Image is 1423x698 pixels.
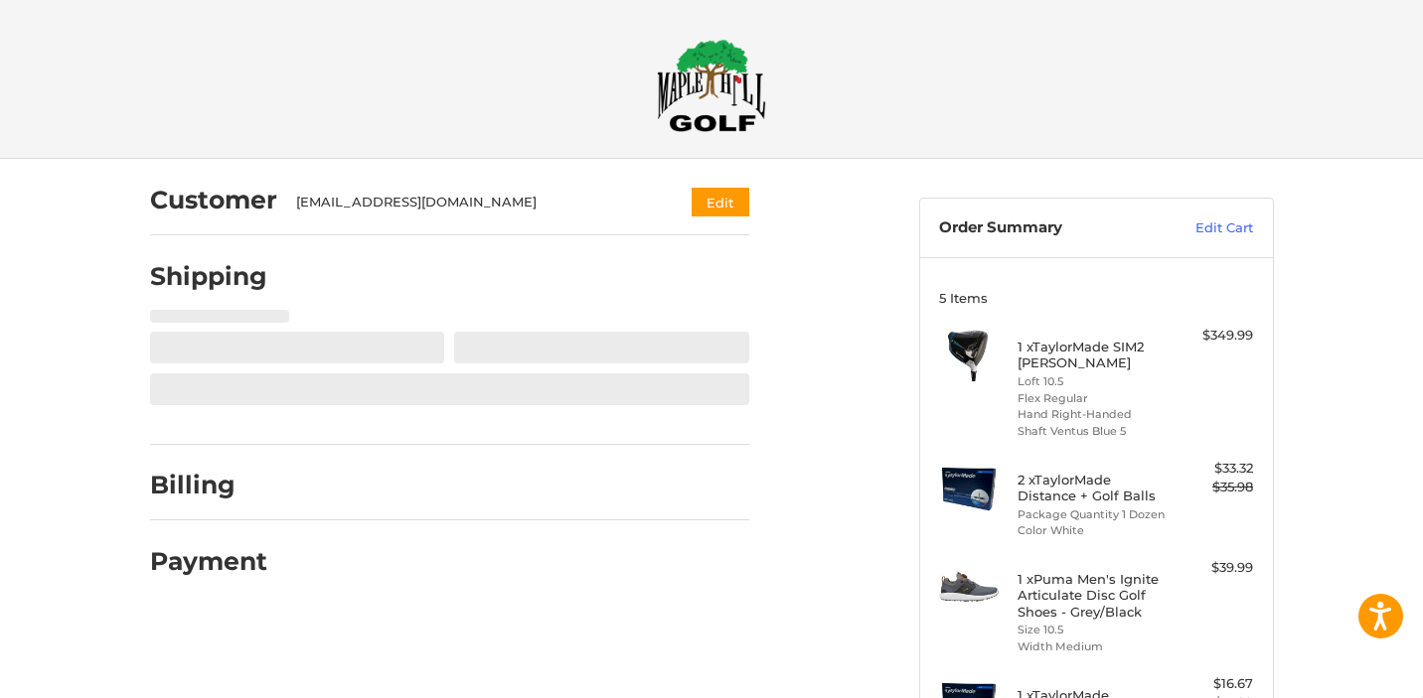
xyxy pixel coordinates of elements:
[1018,339,1170,371] h4: 1 x TaylorMade SIM2 [PERSON_NAME]
[1175,326,1253,346] div: $349.99
[1018,472,1170,504] h4: 2 x TaylorMade Distance + Golf Balls
[692,188,749,216] button: Edit
[150,470,266,500] h2: Billing
[1175,674,1253,694] div: $16.67
[1018,406,1170,423] li: Hand Right-Handed
[657,39,766,132] img: Maple Hill Golf
[1018,390,1170,407] li: Flex Regular
[1018,423,1170,440] li: Shaft Ventus Blue 5
[150,546,267,577] h2: Payment
[1018,622,1170,638] li: Size 10.5
[150,261,267,292] h2: Shipping
[1175,478,1253,497] div: $35.98
[1175,459,1253,479] div: $33.32
[1175,558,1253,578] div: $39.99
[939,218,1153,238] h3: Order Summary
[1018,638,1170,655] li: Width Medium
[1153,218,1253,238] a: Edit Cart
[1018,522,1170,539] li: Color White
[1018,373,1170,390] li: Loft 10.5
[939,290,1253,306] h3: 5 Items
[1018,506,1170,523] li: Package Quantity 1 Dozen
[150,185,277,215] h2: Customer
[296,193,653,212] div: [EMAIL_ADDRESS][DOMAIN_NAME]
[1018,571,1170,620] h4: 1 x Puma Men's Ignite Articulate Disc Golf Shoes - Grey/Black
